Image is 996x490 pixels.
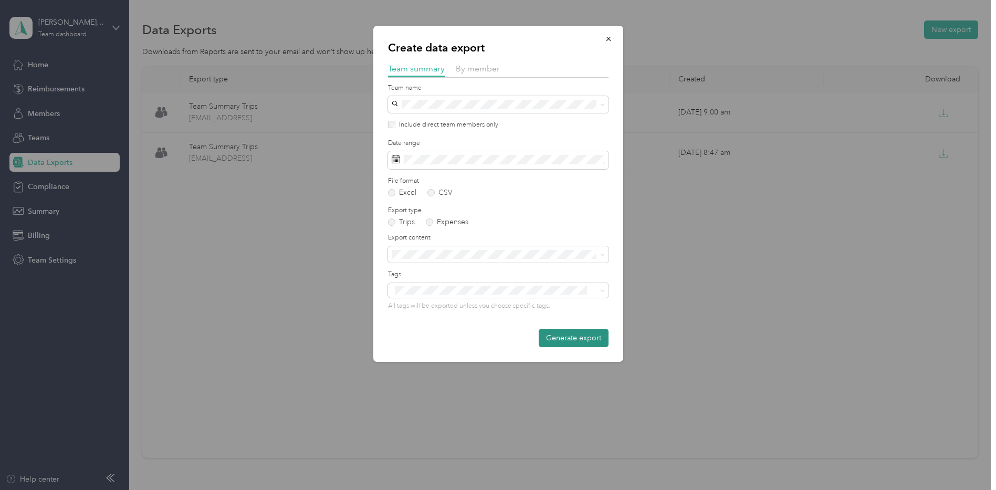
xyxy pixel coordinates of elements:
[426,218,468,226] label: Expenses
[427,189,453,196] label: CSV
[539,329,609,347] button: Generate export
[456,64,500,74] span: By member
[388,64,445,74] span: Team summary
[388,176,609,186] label: File format
[388,270,609,279] label: Tags
[388,189,416,196] label: Excel
[388,40,609,55] p: Create data export
[395,120,498,130] label: Include direct team members only
[388,218,415,226] label: Trips
[388,206,609,215] label: Export type
[388,139,609,148] label: Date range
[388,84,609,93] label: Team name
[937,431,996,490] iframe: Everlance-gr Chat Button Frame
[388,301,609,311] p: All tags will be exported unless you choose specific tags.
[388,233,609,243] label: Export content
